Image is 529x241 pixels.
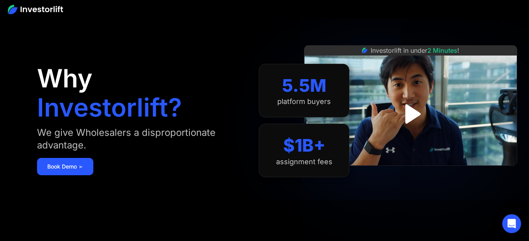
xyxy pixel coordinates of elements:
h1: Investorlift? [37,95,182,120]
div: assignment fees [276,158,332,166]
div: $1B+ [283,135,325,156]
iframe: Customer reviews powered by Trustpilot [352,170,470,179]
a: Book Demo ➢ [37,158,93,175]
div: 5.5M [282,75,327,96]
div: platform buyers [277,97,331,106]
h1: Why [37,66,93,91]
a: open lightbox [393,96,428,132]
div: We give Wholesalers a disproportionate advantage. [37,126,243,152]
div: Open Intercom Messenger [502,214,521,233]
div: Investorlift in under ! [371,46,459,55]
span: 2 Minutes [427,46,457,54]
